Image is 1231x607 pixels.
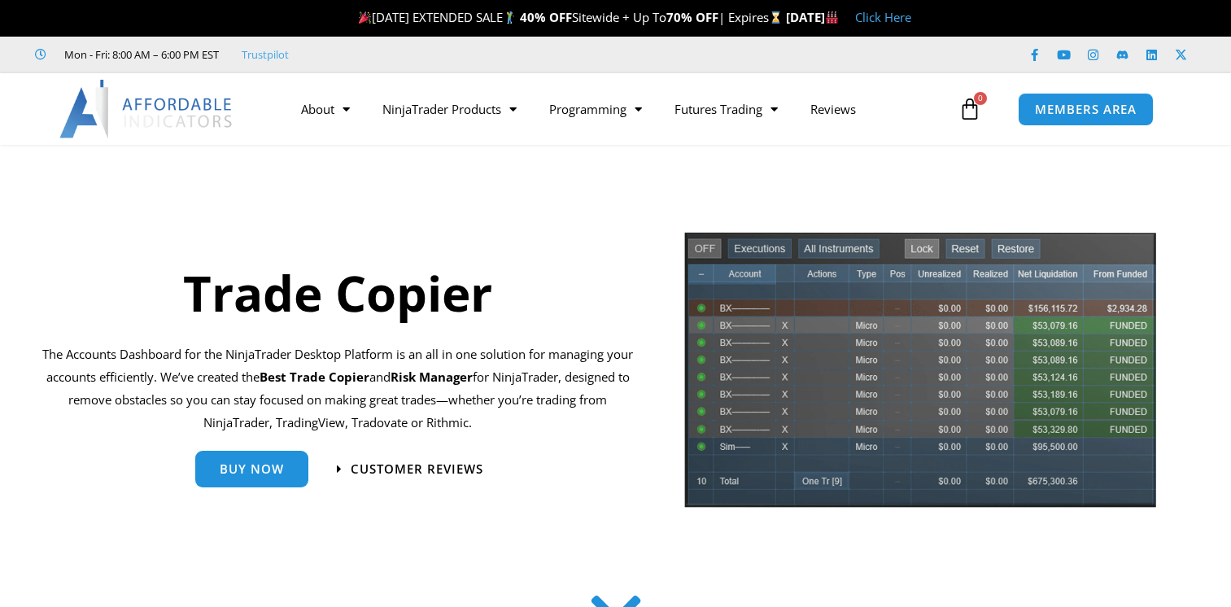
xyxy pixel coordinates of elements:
[794,90,872,128] a: Reviews
[974,92,987,105] span: 0
[533,90,658,128] a: Programming
[683,230,1158,521] img: tradecopier | Affordable Indicators – NinjaTrader
[242,45,289,64] a: Trustpilot
[355,9,786,25] span: [DATE] EXTENDED SALE Sitewide + Up To | Expires
[351,463,483,475] span: Customer Reviews
[770,11,782,24] img: ⌛
[504,11,516,24] img: 🏌️‍♂️
[366,90,533,128] a: NinjaTrader Products
[786,9,839,25] strong: [DATE]
[934,85,1006,133] a: 0
[391,369,473,385] strong: Risk Manager
[826,11,838,24] img: 🏭
[59,80,234,138] img: LogoAI | Affordable Indicators – NinjaTrader
[195,451,308,487] a: Buy Now
[285,90,954,128] nav: Menu
[359,11,371,24] img: 🎉
[1035,103,1137,116] span: MEMBERS AREA
[666,9,718,25] strong: 70% OFF
[260,369,369,385] b: Best Trade Copier
[855,9,911,25] a: Click Here
[220,463,284,475] span: Buy Now
[285,90,366,128] a: About
[1018,93,1154,126] a: MEMBERS AREA
[42,343,634,434] p: The Accounts Dashboard for the NinjaTrader Desktop Platform is an all in one solution for managin...
[658,90,794,128] a: Futures Trading
[520,9,572,25] strong: 40% OFF
[42,259,634,327] h1: Trade Copier
[337,463,483,475] a: Customer Reviews
[60,45,219,64] span: Mon - Fri: 8:00 AM – 6:00 PM EST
